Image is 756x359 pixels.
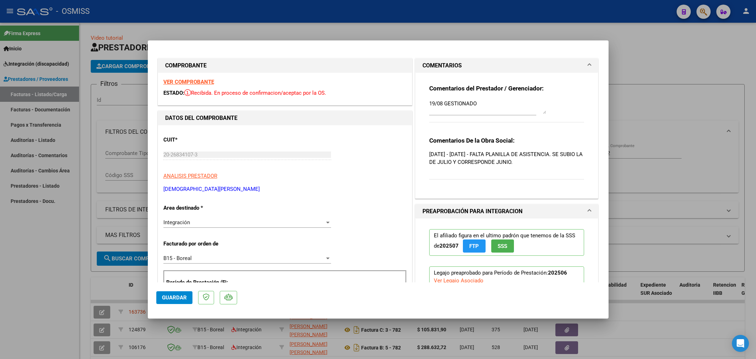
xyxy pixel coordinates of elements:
strong: DATOS DEL COMPROBANTE [165,115,237,121]
span: FTP [469,243,479,249]
strong: COMPROBANTE [165,62,207,69]
span: B15 - Boreal [163,255,192,261]
p: CUIT [163,136,236,144]
p: [DEMOGRAPHIC_DATA][PERSON_NAME] [163,185,407,193]
p: Facturado por orden de [163,240,236,248]
span: SSS [498,243,507,249]
span: Integración [163,219,190,226]
button: Guardar [156,291,192,304]
span: ANALISIS PRESTADOR [163,173,217,179]
strong: 202506 [548,270,567,276]
strong: Comentarios del Prestador / Gerenciador: [429,85,544,92]
div: Open Intercom Messenger [732,335,749,352]
a: VER COMPROBANTE [163,79,214,85]
span: ESTADO: [163,90,184,96]
span: Guardar [162,294,187,301]
h1: COMENTARIOS [422,61,462,70]
strong: Comentarios De la Obra Social: [429,137,515,144]
p: El afiliado figura en el ultimo padrón que tenemos de la SSS de [429,229,584,256]
strong: 202507 [439,243,459,249]
h1: PREAPROBACIÓN PARA INTEGRACION [422,207,522,216]
p: Area destinado * [163,204,236,212]
p: Período de Prestación (Ej: 202505 para Mayo 2025) [166,278,237,294]
mat-expansion-panel-header: PREAPROBACIÓN PARA INTEGRACION [415,204,598,219]
span: Recibida. En proceso de confirmacion/aceptac por la OS. [184,90,326,96]
mat-expansion-panel-header: COMENTARIOS [415,59,598,73]
div: Ver Legajo Asociado [434,277,483,285]
div: COMENTARIOS [415,73,598,198]
p: [DATE] - [DATE] - FALTA PLANILLA DE ASISTENCIA. SE SUBIO LA DE JULIO Y CORRESPONDE JUNIO. [429,150,584,166]
button: SSS [491,239,514,253]
button: FTP [463,239,486,253]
